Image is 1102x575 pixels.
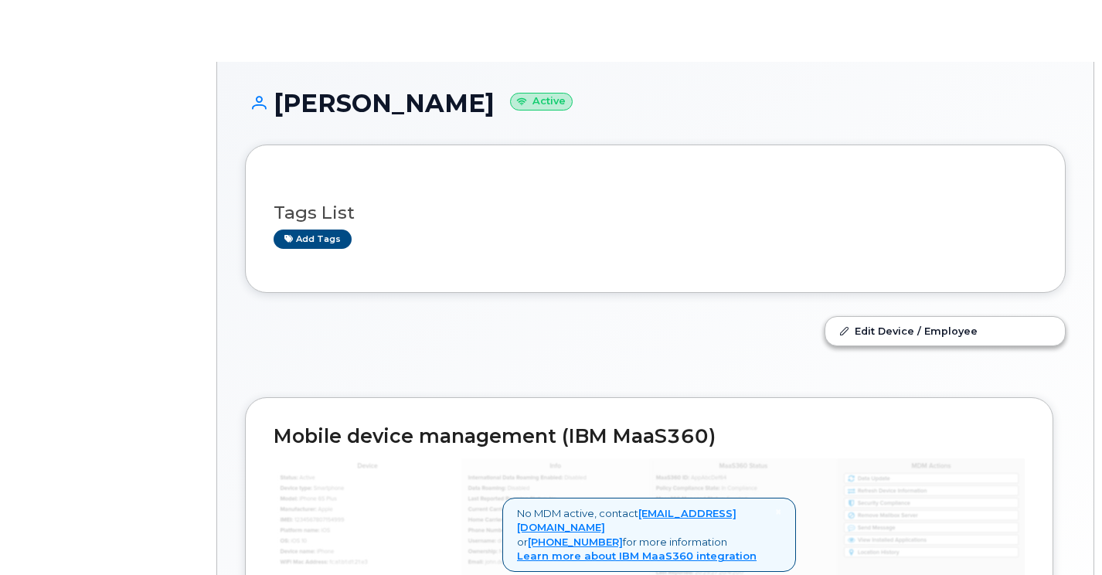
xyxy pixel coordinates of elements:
[502,498,796,572] div: No MDM active, contact or for more information
[775,505,781,519] span: ×
[775,506,781,518] a: Close
[274,203,1037,223] h3: Tags List
[517,549,757,562] a: Learn more about IBM MaaS360 integration
[825,317,1065,345] a: Edit Device / Employee
[528,536,623,548] a: [PHONE_NUMBER]
[245,90,1066,117] h1: [PERSON_NAME]
[274,230,352,249] a: Add tags
[274,426,1025,447] h2: Mobile device management (IBM MaaS360)
[510,93,573,111] small: Active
